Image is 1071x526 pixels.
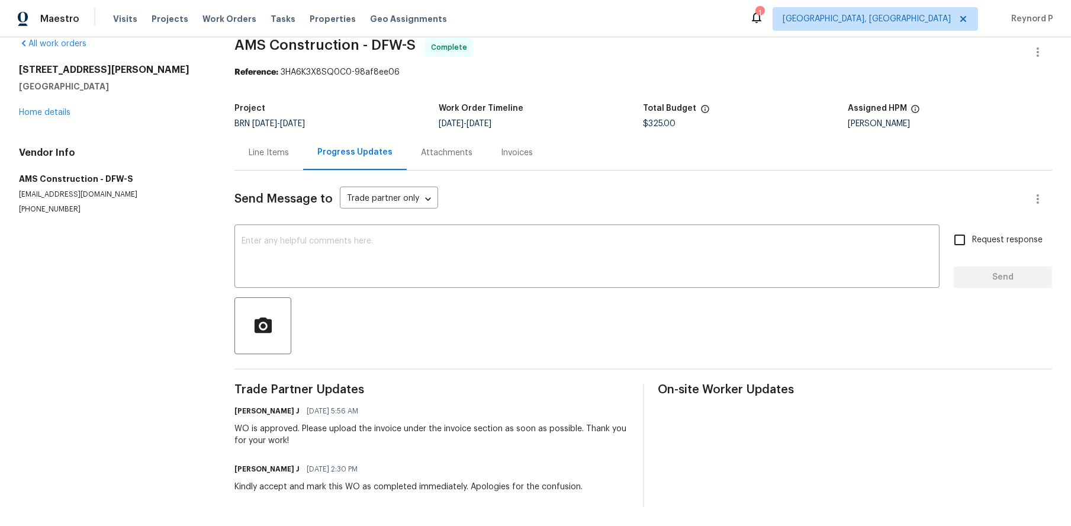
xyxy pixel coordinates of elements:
span: - [439,120,491,128]
span: BRN [234,120,305,128]
span: [GEOGRAPHIC_DATA], [GEOGRAPHIC_DATA] [783,13,951,25]
span: [DATE] [467,120,491,128]
span: Maestro [40,13,79,25]
h5: [GEOGRAPHIC_DATA] [19,81,206,92]
div: Kindly accept and mark this WO as completed immediately. Apologies for the confusion. [234,481,583,493]
div: WO is approved. Please upload the invoice under the invoice section as soon as possible. Thank yo... [234,423,629,447]
div: Line Items [249,147,289,159]
span: Trade Partner Updates [234,384,629,396]
a: All work orders [19,40,86,48]
a: Home details [19,108,70,117]
h2: [STREET_ADDRESS][PERSON_NAME] [19,64,206,76]
span: AMS Construction - DFW-S [234,38,416,52]
span: [DATE] 5:56 AM [307,405,358,417]
span: Send Message to [234,193,333,205]
div: [PERSON_NAME] [848,120,1052,128]
span: Request response [972,234,1043,246]
h5: Work Order Timeline [439,104,523,113]
div: 3HA6K3X8SQ0C0-98af8ee06 [234,66,1052,78]
b: Reference: [234,68,278,76]
span: Tasks [271,15,295,23]
span: Visits [113,13,137,25]
p: [PHONE_NUMBER] [19,204,206,214]
span: $325.00 [644,120,676,128]
h5: Total Budget [644,104,697,113]
span: [DATE] [252,120,277,128]
div: 1 [755,7,764,19]
h6: [PERSON_NAME] J [234,405,300,417]
p: [EMAIL_ADDRESS][DOMAIN_NAME] [19,190,206,200]
span: The hpm assigned to this work order. [911,104,920,120]
div: Attachments [421,147,472,159]
div: Invoices [501,147,533,159]
span: - [252,120,305,128]
span: [DATE] [439,120,464,128]
span: Properties [310,13,356,25]
span: Complete [431,41,472,53]
span: [DATE] [280,120,305,128]
span: The total cost of line items that have been proposed by Opendoor. This sum includes line items th... [700,104,710,120]
h4: Vendor Info [19,147,206,159]
h5: Project [234,104,265,113]
span: Projects [152,13,188,25]
span: Work Orders [202,13,256,25]
span: Reynord P [1006,13,1053,25]
h5: AMS Construction - DFW-S [19,173,206,185]
h6: [PERSON_NAME] J [234,463,300,475]
div: Trade partner only [340,190,438,209]
span: On-site Worker Updates [658,384,1053,396]
h5: Assigned HPM [848,104,907,113]
span: [DATE] 2:30 PM [307,463,358,475]
div: Progress Updates [317,146,393,158]
span: Geo Assignments [370,13,447,25]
